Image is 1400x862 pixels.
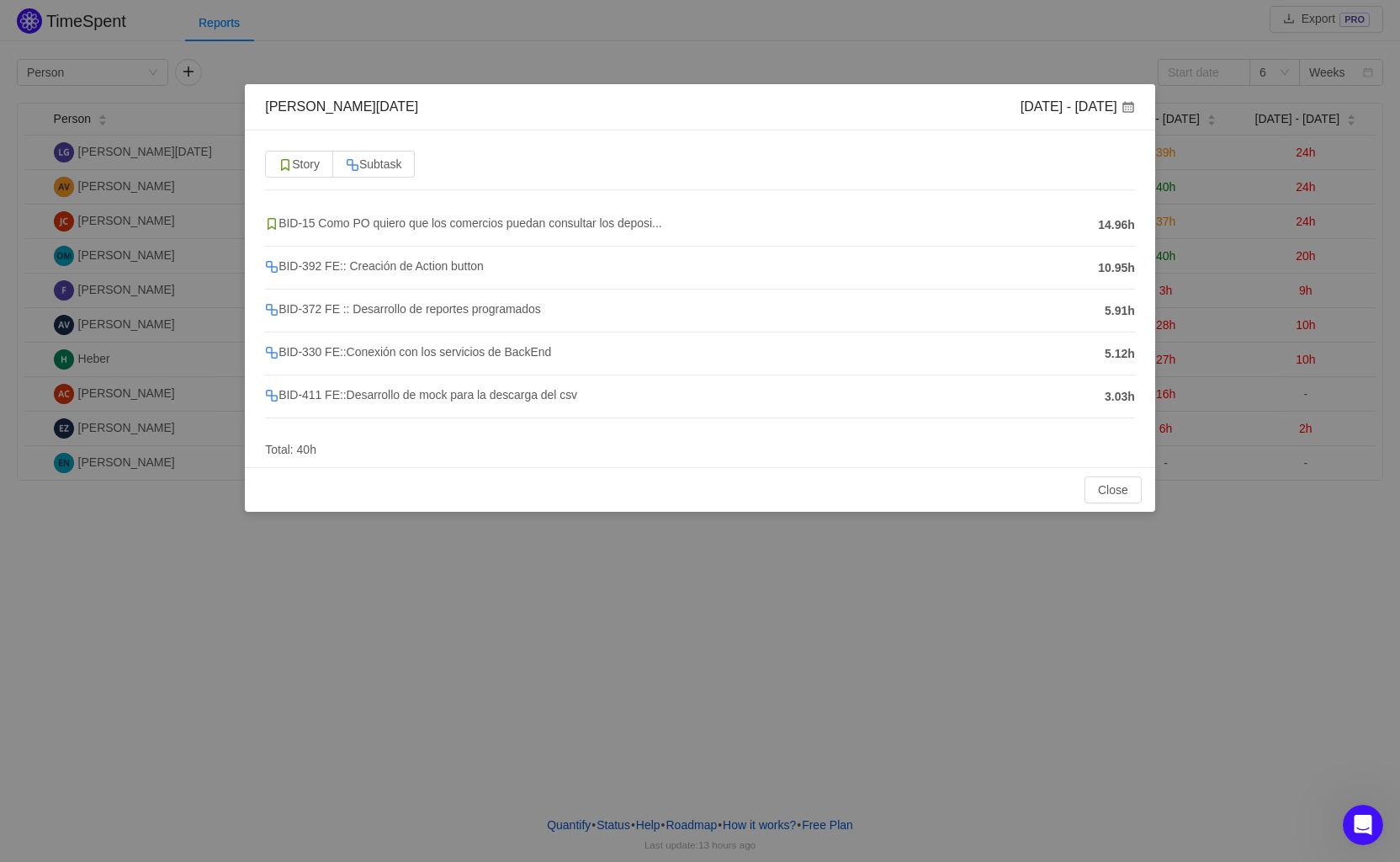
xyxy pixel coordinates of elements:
img: 10316 [265,346,278,359]
img: 10315 [278,158,292,172]
span: BID-372 FE :: Desarrollo de reportes programados [265,302,541,316]
span: Total: 40h [265,443,316,456]
span: BID-411 FE::Desarrollo de mock para la descarga del csv [265,388,577,402]
img: 10315 [265,217,278,231]
div: [DATE] - [DATE] [1021,98,1135,116]
button: Close [1084,476,1142,503]
span: BID-392 FE:: Creación de Action button [265,259,484,273]
img: 10316 [265,303,278,317]
span: 3.03h [1105,388,1135,406]
span: Subtask [346,157,402,171]
img: 10316 [346,158,359,172]
span: BID-15 Como PO quiero que los comercios puedan consultar los deposi... [265,216,661,230]
span: 5.91h [1105,302,1135,320]
span: 5.12h [1105,345,1135,363]
span: 10.95h [1098,259,1135,277]
img: 10316 [265,260,278,274]
span: 14.96h [1098,216,1135,234]
img: 10316 [265,389,278,402]
span: Story [278,157,320,171]
span: BID-330 FE::Conexión con los servicios de BackEnd [265,345,551,359]
div: [PERSON_NAME][DATE] [265,98,418,116]
iframe: Intercom live chat [1343,805,1383,845]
